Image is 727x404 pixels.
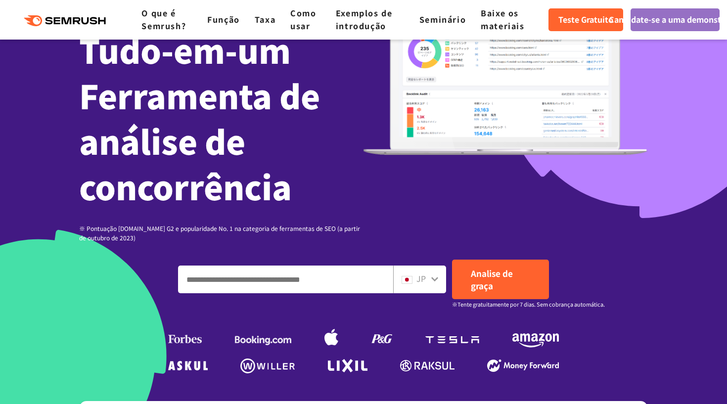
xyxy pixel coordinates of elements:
[558,13,613,26] span: Teste Gratuito
[207,13,240,25] a: Função
[179,266,393,293] input: Digite o domínio, palavra-chave ou URL
[452,260,549,299] a: Analise de graça
[141,7,186,32] a: O que é Semrush?
[471,267,513,292] span: Analise de graça
[631,8,720,31] a: Candidate-se a uma demonstração
[255,13,275,25] a: Taxa
[336,7,393,32] a: Exemplos de introdução
[79,224,363,242] div: ※ Pontuação [DOMAIN_NAME] G2 e popularidade No. 1 na categoria de ferramentas de SEO (a partir de...
[481,7,524,32] a: Baixe os materiais
[548,8,623,31] a: Teste Gratuito
[452,300,605,309] small: ※Tente gratuitamente por 7 dias. Sem cobrança automática.
[79,27,363,209] h1: Tudo-em-um Ferramenta de análise de concorrência
[290,7,316,32] a: Como usar
[419,13,466,25] a: Seminário
[416,272,426,284] span: JP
